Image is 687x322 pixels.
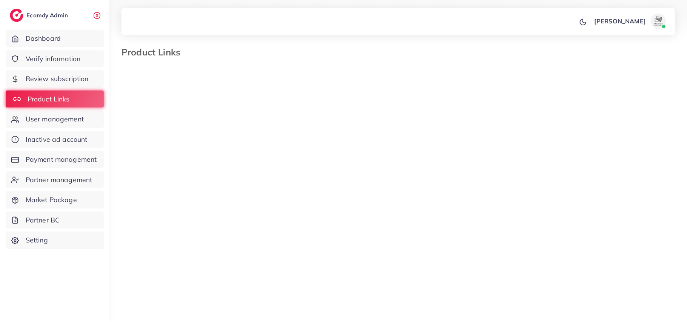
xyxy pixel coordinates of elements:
[651,14,666,29] img: avatar
[6,110,104,128] a: User management
[594,17,646,26] p: [PERSON_NAME]
[28,94,70,104] span: Product Links
[6,151,104,168] a: Payment management
[6,191,104,209] a: Market Package
[26,195,77,205] span: Market Package
[26,175,92,185] span: Partner management
[26,135,88,144] span: Inactive ad account
[26,12,70,19] h2: Ecomdy Admin
[10,9,23,22] img: logo
[6,90,104,108] a: Product Links
[26,74,89,84] span: Review subscription
[10,9,70,22] a: logoEcomdy Admin
[26,155,97,164] span: Payment management
[26,54,81,64] span: Verify information
[121,47,186,58] h3: Product Links
[26,114,84,124] span: User management
[6,171,104,189] a: Partner management
[6,212,104,229] a: Partner BC
[6,232,104,249] a: Setting
[590,14,669,29] a: [PERSON_NAME]avatar
[6,50,104,67] a: Verify information
[6,30,104,47] a: Dashboard
[6,131,104,148] a: Inactive ad account
[6,70,104,87] a: Review subscription
[26,34,61,43] span: Dashboard
[26,215,60,225] span: Partner BC
[26,235,48,245] span: Setting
